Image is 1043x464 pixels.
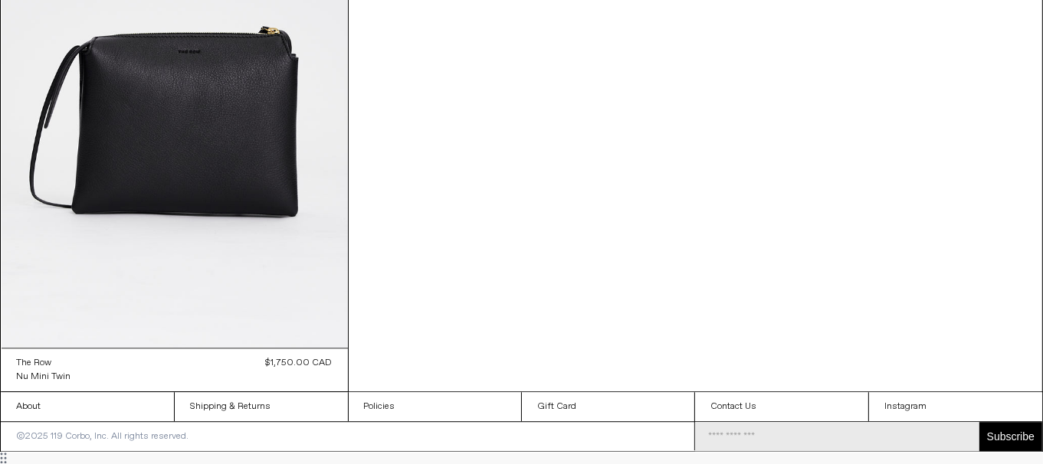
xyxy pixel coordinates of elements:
a: Instagram [869,392,1042,421]
a: The Row [17,356,71,370]
div: The Row [17,357,52,370]
a: Shipping & Returns [175,392,348,421]
p: ©2025 119 Corbo, Inc. All rights reserved. [1,422,204,451]
div: $1,750.00 CAD [266,356,333,370]
a: About [1,392,174,421]
a: Contact Us [695,392,868,421]
div: Nu Mini Twin [17,371,71,384]
a: Nu Mini Twin [17,370,71,384]
button: Subscribe [979,422,1042,451]
input: Email Address [695,422,979,451]
a: Gift Card [522,392,695,421]
a: Policies [349,392,522,421]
